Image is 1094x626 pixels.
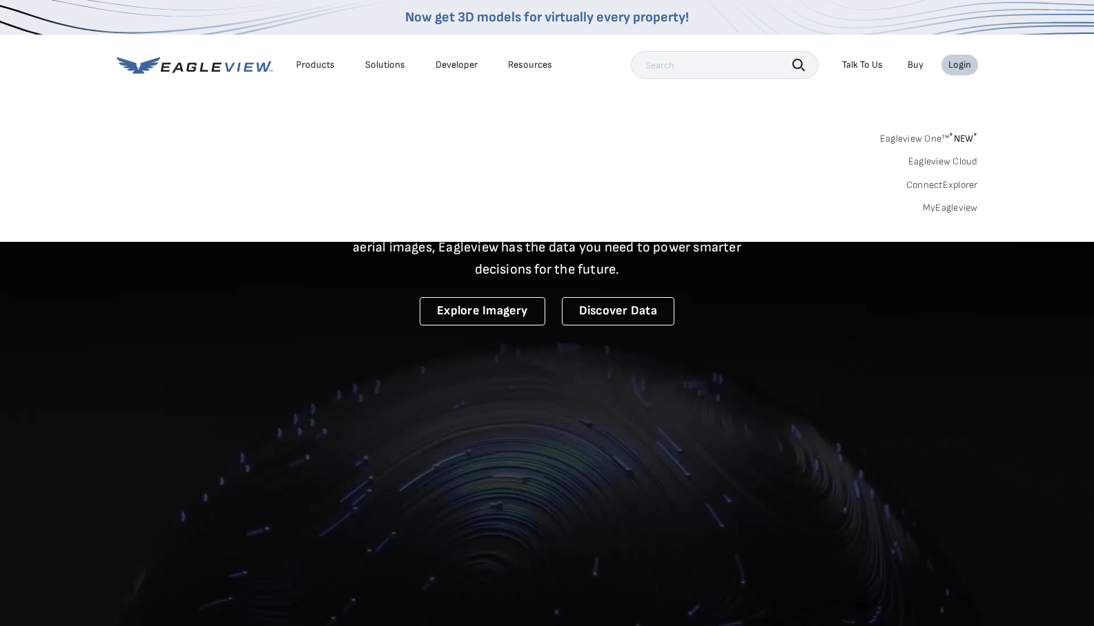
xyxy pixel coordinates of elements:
[908,59,924,71] a: Buy
[336,214,759,281] p: A new era starts here. Built on more than 3.5 billion high-resolution aerial images, Eagleview ha...
[436,59,478,71] a: Developer
[405,9,689,26] a: Now get 3D models for virtually every property!
[908,155,978,168] a: Eagleview Cloud
[948,59,971,71] div: Login
[562,297,674,325] a: Discover Data
[508,59,552,71] div: Resources
[842,59,883,71] div: Talk To Us
[296,59,335,71] div: Products
[420,297,545,325] a: Explore Imagery
[880,129,978,144] a: Eagleview One™*NEW*
[923,202,978,214] a: MyEagleview
[906,179,978,191] a: ConnectExplorer
[365,59,405,71] div: Solutions
[949,133,977,144] span: NEW
[631,51,819,79] input: Search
